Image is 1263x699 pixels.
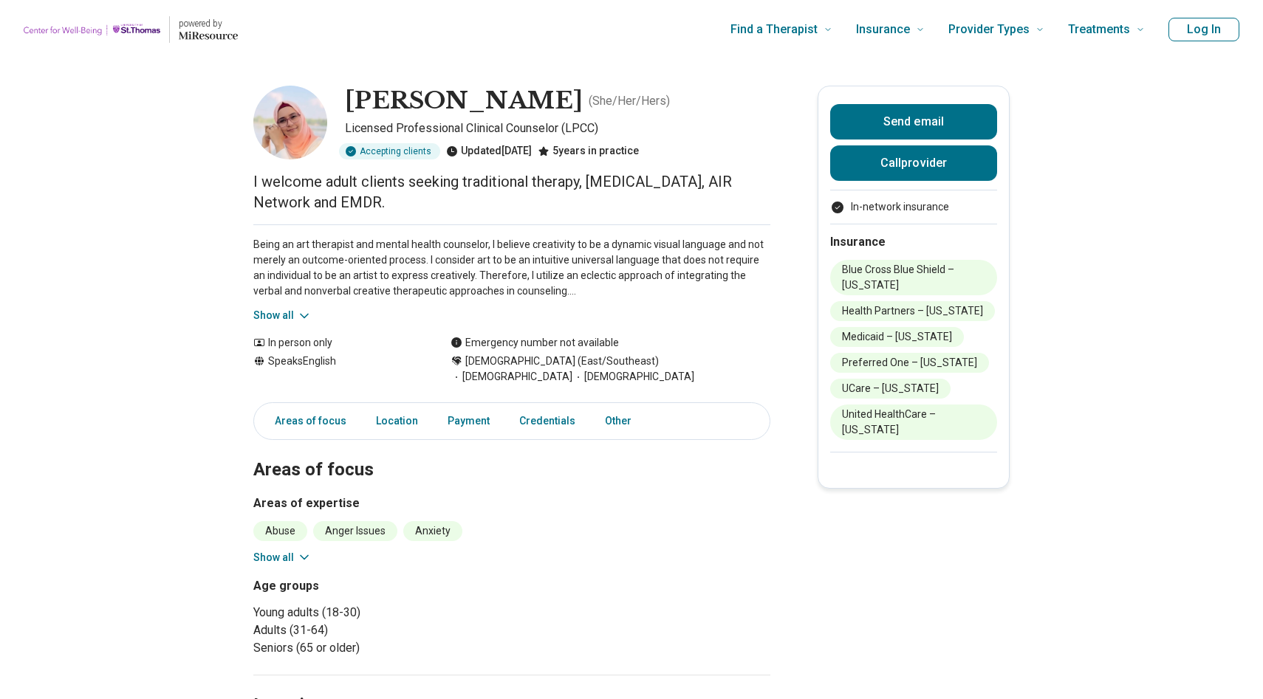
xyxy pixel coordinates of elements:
img: Maria Siddiqui, Licensed Professional Clinical Counselor (LPCC) [253,86,327,159]
h3: Age groups [253,577,506,595]
a: Areas of focus [257,406,355,436]
a: Other [596,406,649,436]
ul: Payment options [830,199,997,215]
div: Speaks English [253,354,421,385]
div: Updated [DATE] [446,143,532,159]
span: Find a Therapist [730,19,818,40]
p: Being an art therapist and mental health counselor, I believe creativity to be a dynamic visual l... [253,237,770,299]
span: [DEMOGRAPHIC_DATA] (East/Southeast) [465,354,659,369]
li: In-network insurance [830,199,997,215]
li: Seniors (65 or older) [253,639,506,657]
span: Provider Types [948,19,1030,40]
li: Abuse [253,521,307,541]
li: Preferred One – [US_STATE] [830,353,989,373]
li: UCare – [US_STATE] [830,379,951,399]
button: Send email [830,104,997,140]
div: 5 years in practice [538,143,639,159]
a: Home page [24,6,238,53]
a: Location [367,406,427,436]
div: Emergency number not available [451,335,619,351]
h2: Insurance [830,233,997,251]
a: Credentials [510,406,584,436]
span: Insurance [856,19,910,40]
h3: Areas of expertise [253,495,770,512]
p: powered by [179,18,238,30]
button: Log In [1168,18,1239,41]
span: Treatments [1068,19,1130,40]
li: Health Partners – [US_STATE] [830,301,995,321]
p: I welcome adult clients seeking traditional therapy, [MEDICAL_DATA], AIR Network and EMDR. [253,171,770,213]
button: Callprovider [830,145,997,181]
span: [DEMOGRAPHIC_DATA] [572,369,694,385]
h1: [PERSON_NAME] [345,86,583,117]
li: Anger Issues [313,521,397,541]
li: Medicaid – [US_STATE] [830,327,964,347]
li: Blue Cross Blue Shield – [US_STATE] [830,260,997,295]
div: In person only [253,335,421,351]
button: Show all [253,550,312,565]
li: Young adults (18-30) [253,604,506,621]
a: Payment [439,406,499,436]
p: Licensed Professional Clinical Counselor (LPCC) [345,120,770,137]
p: ( She/Her/Hers ) [589,92,670,110]
li: Adults (31-64) [253,621,506,639]
li: United HealthCare – [US_STATE] [830,404,997,440]
li: Anxiety [403,521,462,541]
h2: Areas of focus [253,422,770,483]
div: Accepting clients [339,143,440,159]
span: [DEMOGRAPHIC_DATA] [451,369,572,385]
button: Show all [253,308,312,323]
